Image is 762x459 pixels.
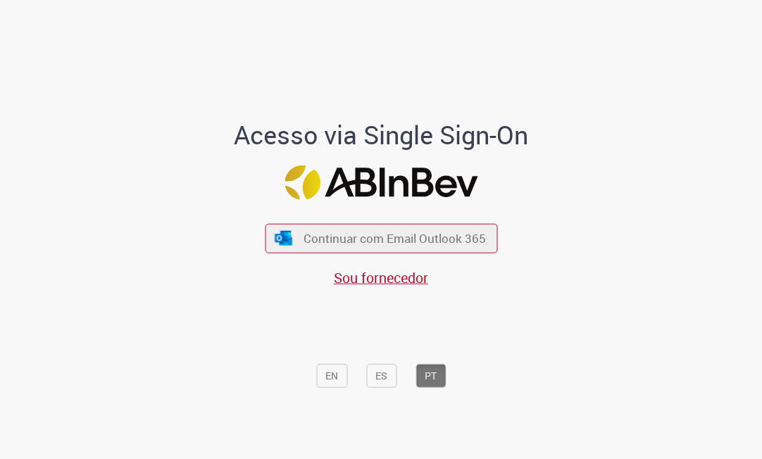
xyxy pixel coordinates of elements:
span: Continuar com Email Outlook 365 [304,230,486,246]
a: Sou fornecedor [334,268,428,287]
button: EN [316,364,347,388]
img: Logo ABInBev [285,165,477,200]
button: PT [416,364,446,388]
img: ícone Azure/Microsoft 360 [274,230,294,245]
h1: Acesso via Single Sign-On [221,120,542,149]
button: ícone Azure/Microsoft 360 Continuar com Email Outlook 365 [265,224,497,253]
button: ES [366,364,396,388]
